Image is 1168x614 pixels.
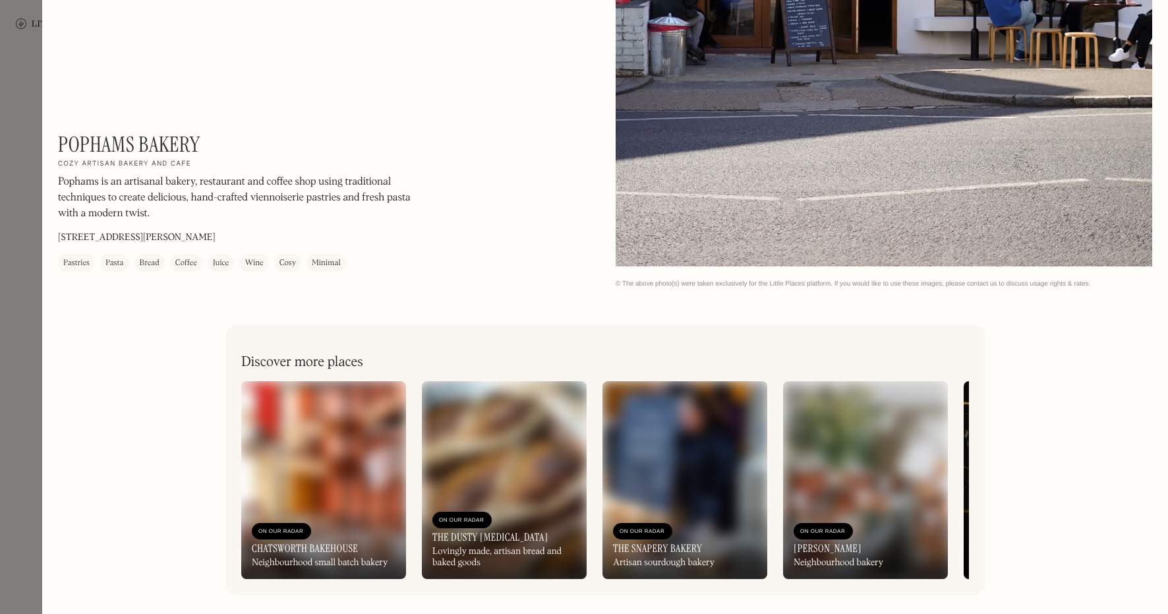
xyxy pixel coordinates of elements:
[213,257,229,270] div: Juice
[432,531,548,543] h3: The Dusty [MEDICAL_DATA]
[175,257,197,270] div: Coffee
[241,354,363,371] h2: Discover more places
[279,257,296,270] div: Cosy
[63,257,90,270] div: Pastries
[58,160,191,169] h2: Cozy artisan bakery and cafe
[794,557,883,568] div: Neighbourhood bakery
[800,525,846,538] div: On Our Radar
[252,557,388,568] div: Neighbourhood small batch bakery
[613,557,715,568] div: Artisan sourdough bakery
[252,542,358,555] h3: Chatsworth Bakehouse
[616,280,1152,288] div: © The above photo(s) were taken exclusively for the Little Places platform. If you would like to ...
[794,542,861,555] h3: [PERSON_NAME]
[58,132,200,157] h1: Pophams Bakery
[613,542,702,555] h3: The Snapery Bakery
[620,525,666,538] div: On Our Radar
[422,381,587,579] a: On Our RadarThe Dusty [MEDICAL_DATA]Lovingly made, artisan bread and baked goods
[439,514,485,527] div: On Our Radar
[58,231,216,245] p: [STREET_ADDRESS][PERSON_NAME]
[105,257,124,270] div: Pasta
[258,525,305,538] div: On Our Radar
[432,546,576,568] div: Lovingly made, artisan bread and baked goods
[964,381,1128,579] a: E5 BakehouseOrganic bakery, mill & shop
[241,381,406,579] a: On Our RadarChatsworth BakehouseNeighbourhood small batch bakery
[245,257,263,270] div: Wine
[140,257,160,270] div: Bread
[602,381,767,579] a: On Our RadarThe Snapery BakeryArtisan sourdough bakery
[783,381,948,579] a: On Our Radar[PERSON_NAME]Neighbourhood bakery
[312,257,341,270] div: Minimal
[58,175,414,222] p: Pophams is an artisanal bakery, restaurant and coffee shop using traditional techniques to create...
